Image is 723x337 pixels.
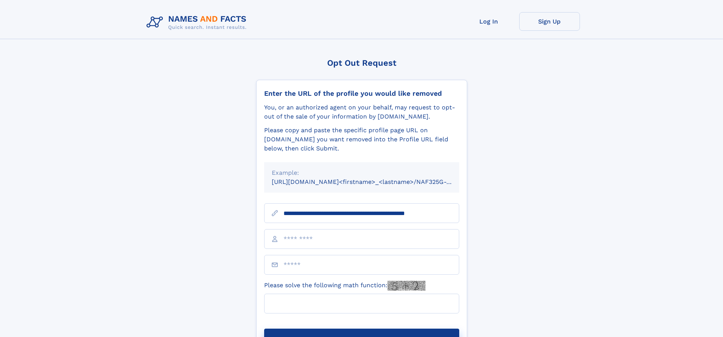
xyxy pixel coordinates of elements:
[272,168,452,177] div: Example:
[143,12,253,33] img: Logo Names and Facts
[458,12,519,31] a: Log In
[272,178,474,185] small: [URL][DOMAIN_NAME]<firstname>_<lastname>/NAF325G-xxxxxxxx
[519,12,580,31] a: Sign Up
[256,58,467,68] div: Opt Out Request
[264,89,459,98] div: Enter the URL of the profile you would like removed
[264,103,459,121] div: You, or an authorized agent on your behalf, may request to opt-out of the sale of your informatio...
[264,126,459,153] div: Please copy and paste the specific profile page URL on [DOMAIN_NAME] you want removed into the Pr...
[264,281,425,291] label: Please solve the following math function:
